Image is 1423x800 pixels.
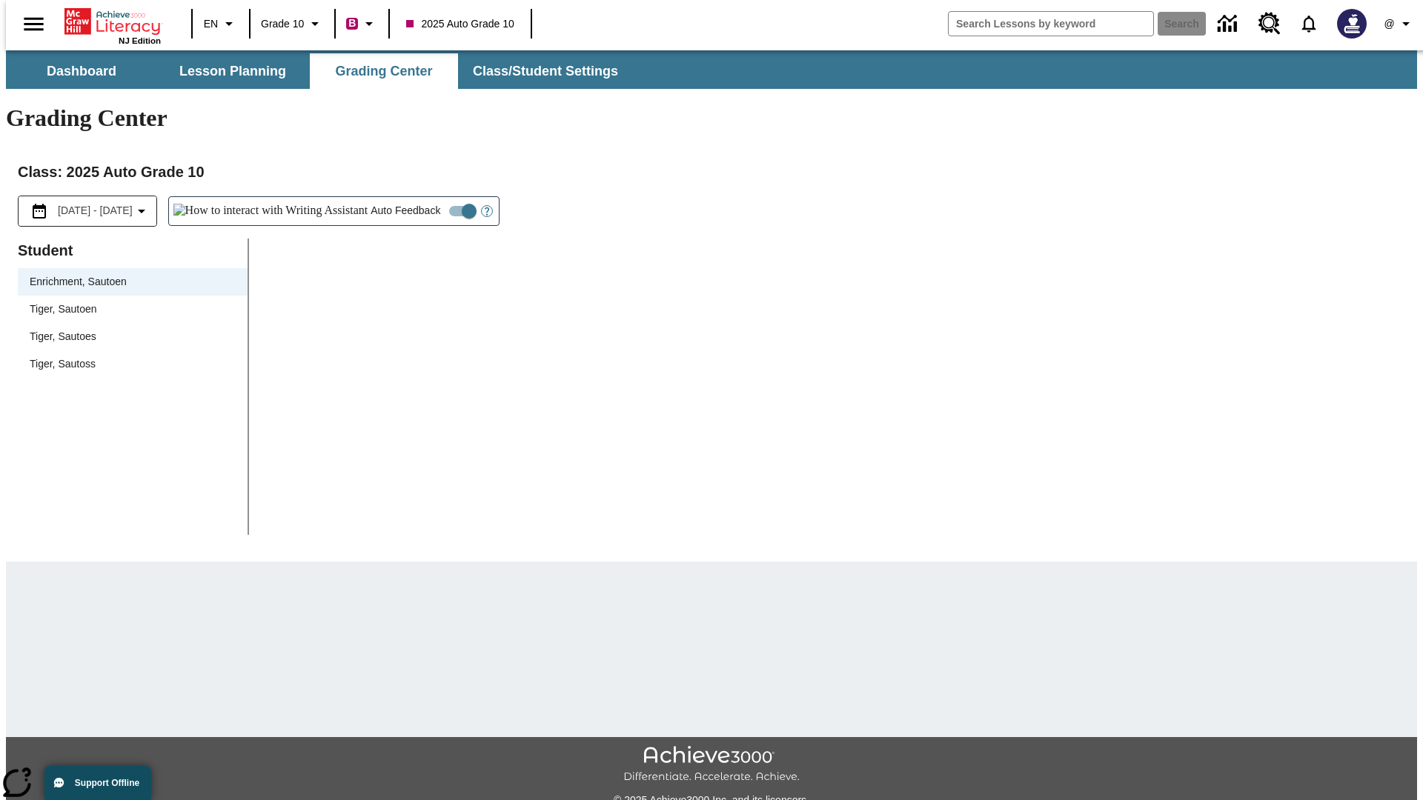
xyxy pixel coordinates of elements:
[30,329,236,344] span: Tiger, Sautoes
[1337,9,1367,39] img: Avatar
[1384,16,1394,32] span: @
[18,323,248,350] div: Tiger, Sautoes
[30,301,236,317] span: Tiger, Sautoen
[1290,4,1328,43] a: Notifications
[1209,4,1250,44] a: Data Center
[475,197,499,225] button: Open Help for Writing Assistant
[623,746,800,784] img: Achieve3000 Differentiate Accelerate Achieve
[58,203,133,219] span: [DATE] - [DATE]
[75,778,139,788] span: Support Offline
[1328,4,1376,43] button: Select a new avatar
[406,16,514,32] span: 2025 Auto Grade 10
[18,296,248,323] div: Tiger, Sautoen
[64,5,161,45] div: Home
[64,7,161,36] a: Home
[197,10,245,37] button: Language: EN, Select a language
[159,53,307,89] button: Lesson Planning
[310,53,458,89] button: Grading Center
[18,268,248,296] div: Enrichment, Sautoen
[30,274,236,290] span: Enrichment, Sautoen
[6,50,1417,89] div: SubNavbar
[173,204,368,219] img: How to interact with Writing Assistant
[1250,4,1290,44] a: Resource Center, Will open in new tab
[12,2,56,46] button: Open side menu
[119,36,161,45] span: NJ Edition
[7,53,156,89] button: Dashboard
[340,10,384,37] button: Boost Class color is violet red. Change class color
[348,14,356,33] span: B
[371,203,440,219] span: Auto Feedback
[18,160,1405,184] h2: Class : 2025 Auto Grade 10
[18,350,248,378] div: Tiger, Sautoss
[1376,10,1423,37] button: Profile/Settings
[24,202,150,220] button: Select the date range menu item
[949,12,1153,36] input: search field
[6,53,631,89] div: SubNavbar
[133,202,150,220] svg: Collapse Date Range Filter
[204,16,218,32] span: EN
[461,53,630,89] button: Class/Student Settings
[18,239,248,262] p: Student
[255,10,330,37] button: Grade: Grade 10, Select a grade
[44,766,151,800] button: Support Offline
[30,356,236,372] span: Tiger, Sautoss
[6,104,1417,132] h1: Grading Center
[261,16,304,32] span: Grade 10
